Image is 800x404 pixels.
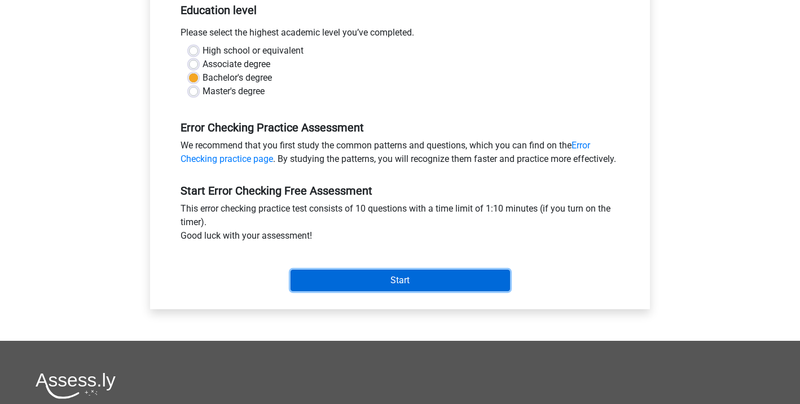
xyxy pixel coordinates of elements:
[172,26,628,44] div: Please select the highest academic level you’ve completed.
[203,58,270,71] label: Associate degree
[203,85,265,98] label: Master's degree
[172,202,628,247] div: This error checking practice test consists of 10 questions with a time limit of 1:10 minutes (if ...
[172,139,628,170] div: We recommend that you first study the common patterns and questions, which you can find on the . ...
[203,71,272,85] label: Bachelor's degree
[181,184,619,197] h5: Start Error Checking Free Assessment
[181,121,619,134] h5: Error Checking Practice Assessment
[36,372,116,399] img: Assessly logo
[203,44,304,58] label: High school or equivalent
[291,270,510,291] input: Start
